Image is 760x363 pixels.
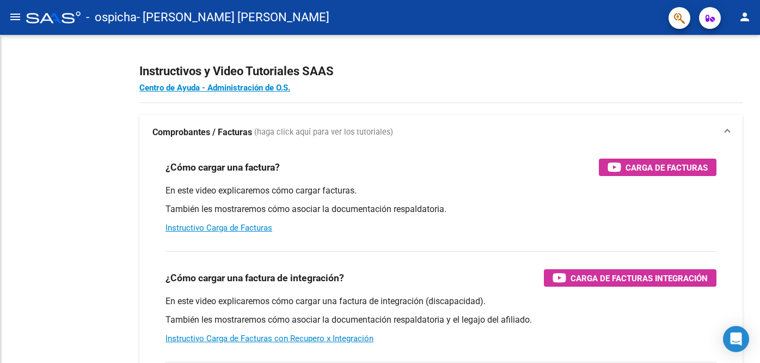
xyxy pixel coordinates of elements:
[139,115,743,150] mat-expansion-panel-header: Comprobantes / Facturas (haga click aquí para ver los tutoriales)
[166,223,272,233] a: Instructivo Carga de Facturas
[152,126,252,138] strong: Comprobantes / Facturas
[166,185,716,197] p: En este video explicaremos cómo cargar facturas.
[139,83,290,93] a: Centro de Ayuda - Administración de O.S.
[626,161,708,174] span: Carga de Facturas
[166,334,373,343] a: Instructivo Carga de Facturas con Recupero x Integración
[254,126,393,138] span: (haga click aquí para ver los tutoriales)
[137,5,329,29] span: - [PERSON_NAME] [PERSON_NAME]
[166,295,716,307] p: En este video explicaremos cómo cargar una factura de integración (discapacidad).
[166,203,716,215] p: También les mostraremos cómo asociar la documentación respaldatoria.
[86,5,137,29] span: - ospicha
[9,10,22,23] mat-icon: menu
[599,159,716,176] button: Carga de Facturas
[139,61,743,82] h2: Instructivos y Video Tutoriales SAAS
[571,271,708,285] span: Carga de Facturas Integración
[544,269,716,287] button: Carga de Facturas Integración
[166,314,716,326] p: También les mostraremos cómo asociar la documentación respaldatoria y el legajo del afiliado.
[166,270,344,286] h3: ¿Cómo cargar una factura de integración?
[166,160,280,175] h3: ¿Cómo cargar una factura?
[723,326,749,352] div: Open Intercom Messenger
[738,10,751,23] mat-icon: person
